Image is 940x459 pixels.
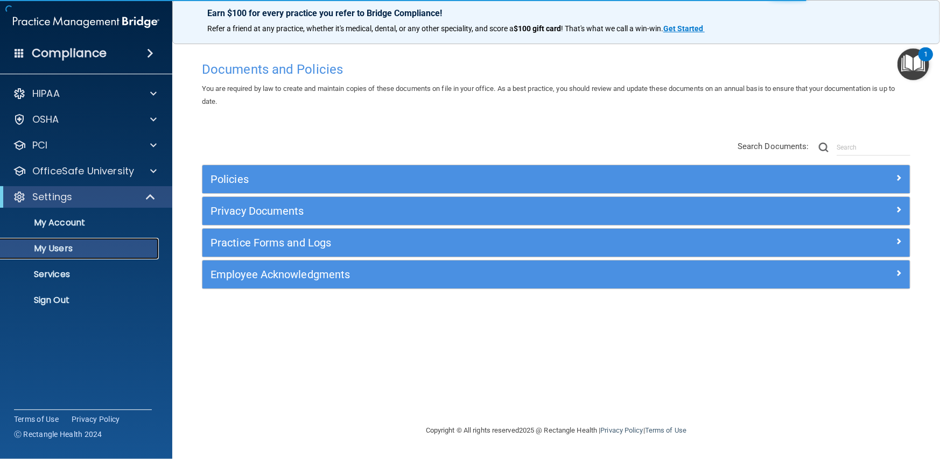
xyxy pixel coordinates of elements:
strong: Get Started [663,24,703,33]
div: Copyright © All rights reserved 2025 @ Rectangle Health | | [360,413,753,448]
h4: Compliance [32,46,107,61]
h5: Practice Forms and Logs [211,237,725,249]
p: Sign Out [7,295,154,306]
img: PMB logo [13,11,159,33]
span: ! That's what we call a win-win. [561,24,663,33]
p: Settings [32,190,72,203]
p: HIPAA [32,87,60,100]
div: 1 [924,54,928,68]
a: Privacy Policy [600,426,643,434]
img: ic-search.3b580494.png [819,143,829,152]
a: OSHA [13,113,157,126]
span: Ⓒ Rectangle Health 2024 [14,429,102,440]
p: OSHA [32,113,59,126]
a: OfficeSafe University [13,165,157,178]
a: Terms of Use [14,414,59,425]
a: Policies [211,171,902,188]
h4: Documents and Policies [202,62,910,76]
a: Practice Forms and Logs [211,234,902,251]
a: Privacy Policy [72,414,120,425]
p: Services [7,269,154,280]
a: Privacy Documents [211,202,902,220]
h5: Policies [211,173,725,185]
a: Get Started [663,24,705,33]
p: My Account [7,217,154,228]
span: Search Documents: [738,142,809,151]
input: Search [837,139,910,156]
a: Settings [13,190,156,203]
h5: Privacy Documents [211,205,725,217]
p: Earn $100 for every practice you refer to Bridge Compliance! [207,8,905,18]
a: PCI [13,139,157,152]
p: My Users [7,243,154,254]
a: Employee Acknowledgments [211,266,902,283]
p: PCI [32,139,47,152]
button: Open Resource Center, 1 new notification [897,48,929,80]
h5: Employee Acknowledgments [211,269,725,280]
a: Terms of Use [645,426,686,434]
span: Refer a friend at any practice, whether it's medical, dental, or any other speciality, and score a [207,24,514,33]
strong: $100 gift card [514,24,561,33]
a: HIPAA [13,87,157,100]
p: OfficeSafe University [32,165,134,178]
span: You are required by law to create and maintain copies of these documents on file in your office. ... [202,84,895,105]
